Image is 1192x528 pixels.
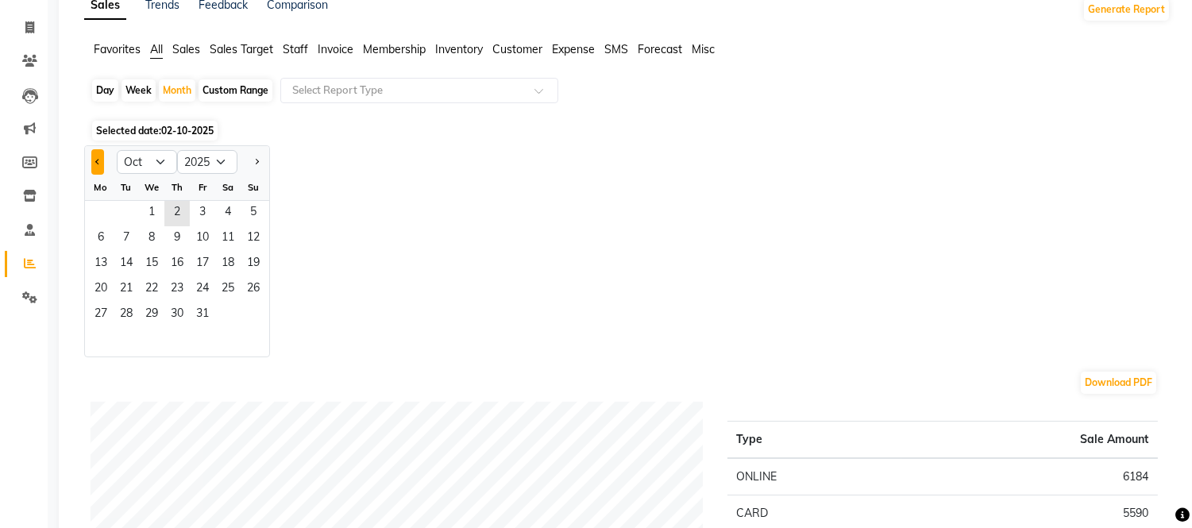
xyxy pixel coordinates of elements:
[250,149,263,175] button: Next month
[139,303,164,328] div: Wednesday, October 29, 2025
[241,277,266,303] span: 26
[139,175,164,200] div: We
[190,303,215,328] span: 31
[164,201,190,226] span: 2
[114,303,139,328] span: 28
[604,42,628,56] span: SMS
[552,42,595,56] span: Expense
[1081,372,1156,394] button: Download PDF
[150,42,163,56] span: All
[88,277,114,303] div: Monday, October 20, 2025
[199,79,272,102] div: Custom Range
[190,277,215,303] div: Friday, October 24, 2025
[241,252,266,277] div: Sunday, October 19, 2025
[177,150,237,174] select: Select year
[88,277,114,303] span: 20
[215,252,241,277] span: 18
[164,277,190,303] div: Thursday, October 23, 2025
[727,458,902,495] td: ONLINE
[139,226,164,252] div: Wednesday, October 8, 2025
[215,201,241,226] span: 4
[363,42,426,56] span: Membership
[727,422,902,459] th: Type
[122,79,156,102] div: Week
[241,277,266,303] div: Sunday, October 26, 2025
[190,175,215,200] div: Fr
[117,150,177,174] select: Select month
[139,201,164,226] div: Wednesday, October 1, 2025
[492,42,542,56] span: Customer
[114,175,139,200] div: Tu
[241,201,266,226] span: 5
[139,252,164,277] span: 15
[88,226,114,252] div: Monday, October 6, 2025
[901,458,1158,495] td: 6184
[114,226,139,252] div: Tuesday, October 7, 2025
[190,303,215,328] div: Friday, October 31, 2025
[139,252,164,277] div: Wednesday, October 15, 2025
[190,201,215,226] span: 3
[159,79,195,102] div: Month
[114,277,139,303] span: 21
[241,201,266,226] div: Sunday, October 5, 2025
[210,42,273,56] span: Sales Target
[215,252,241,277] div: Saturday, October 18, 2025
[190,226,215,252] span: 10
[190,226,215,252] div: Friday, October 10, 2025
[88,303,114,328] div: Monday, October 27, 2025
[114,277,139,303] div: Tuesday, October 21, 2025
[164,252,190,277] div: Thursday, October 16, 2025
[190,277,215,303] span: 24
[190,252,215,277] span: 17
[215,277,241,303] span: 25
[164,175,190,200] div: Th
[114,252,139,277] div: Tuesday, October 14, 2025
[241,226,266,252] div: Sunday, October 12, 2025
[88,226,114,252] span: 6
[190,252,215,277] div: Friday, October 17, 2025
[164,226,190,252] span: 9
[241,252,266,277] span: 19
[94,42,141,56] span: Favorites
[215,201,241,226] div: Saturday, October 4, 2025
[88,252,114,277] div: Monday, October 13, 2025
[283,42,308,56] span: Staff
[92,121,218,141] span: Selected date:
[91,149,104,175] button: Previous month
[172,42,200,56] span: Sales
[164,303,190,328] div: Thursday, October 30, 2025
[139,303,164,328] span: 29
[241,226,266,252] span: 12
[92,79,118,102] div: Day
[88,303,114,328] span: 27
[241,175,266,200] div: Su
[88,175,114,200] div: Mo
[215,226,241,252] div: Saturday, October 11, 2025
[139,277,164,303] div: Wednesday, October 22, 2025
[638,42,682,56] span: Forecast
[139,226,164,252] span: 8
[215,175,241,200] div: Sa
[139,277,164,303] span: 22
[88,252,114,277] span: 13
[114,303,139,328] div: Tuesday, October 28, 2025
[164,252,190,277] span: 16
[164,303,190,328] span: 30
[164,277,190,303] span: 23
[161,125,214,137] span: 02-10-2025
[190,201,215,226] div: Friday, October 3, 2025
[215,226,241,252] span: 11
[164,226,190,252] div: Thursday, October 9, 2025
[114,226,139,252] span: 7
[901,422,1158,459] th: Sale Amount
[318,42,353,56] span: Invoice
[114,252,139,277] span: 14
[164,201,190,226] div: Thursday, October 2, 2025
[435,42,483,56] span: Inventory
[215,277,241,303] div: Saturday, October 25, 2025
[692,42,715,56] span: Misc
[139,201,164,226] span: 1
